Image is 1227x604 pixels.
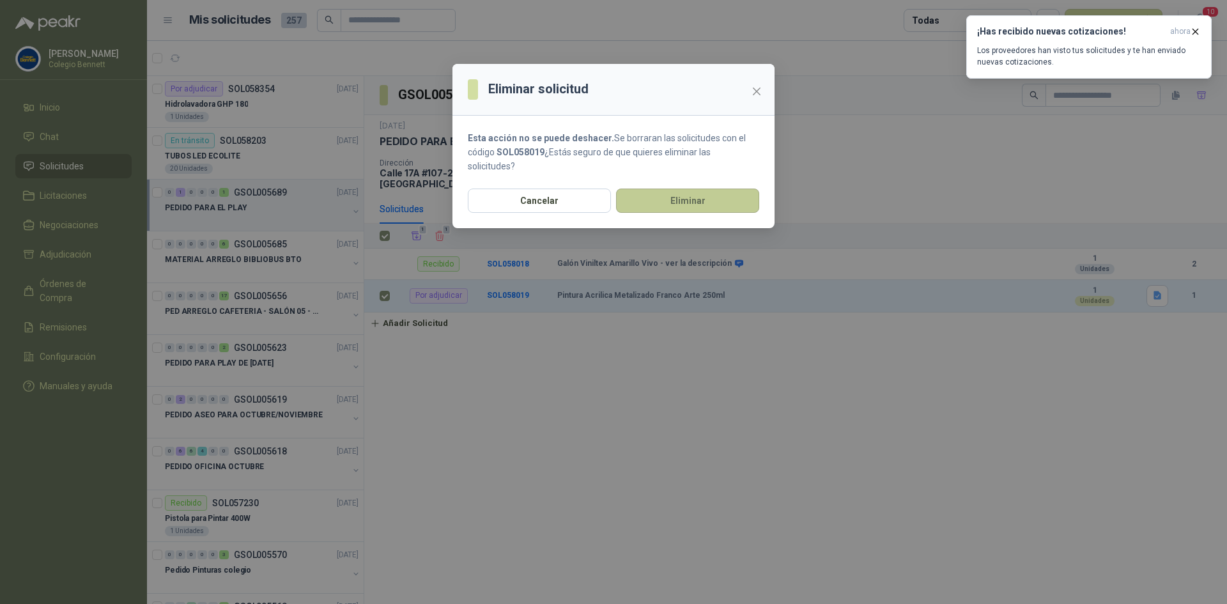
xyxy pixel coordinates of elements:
[468,131,759,173] p: Se borraran las solicitudes con el código ¿Estás seguro de que quieres eliminar las solicitudes?
[468,133,614,143] strong: Esta acción no se puede deshacer.
[616,189,759,213] button: Eliminar
[488,79,589,99] h3: Eliminar solicitud
[746,81,767,102] button: Close
[468,189,611,213] button: Cancelar
[752,86,762,97] span: close
[497,147,544,157] strong: SOL058019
